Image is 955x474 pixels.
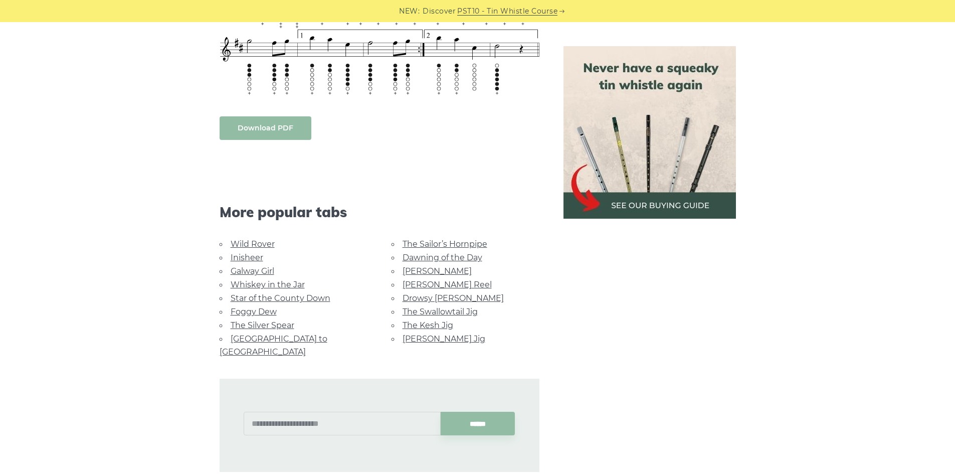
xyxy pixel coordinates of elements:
img: tin whistle buying guide [563,46,736,219]
a: The Sailor’s Hornpipe [403,239,487,249]
a: Whiskey in the Jar [231,280,305,289]
a: Drowsy [PERSON_NAME] [403,293,504,303]
a: The Silver Spear [231,321,294,330]
span: More popular tabs [220,204,539,221]
a: Download PDF [220,116,311,140]
a: Wild Rover [231,239,275,249]
a: Dawning of the Day [403,253,482,262]
a: PST10 - Tin Whistle Course [457,6,557,17]
span: Discover [423,6,456,17]
a: Star of the County Down [231,293,330,303]
a: Galway Girl [231,266,274,276]
a: [PERSON_NAME] Reel [403,280,492,289]
a: Inisheer [231,253,263,262]
a: [PERSON_NAME] Jig [403,334,485,344]
a: [GEOGRAPHIC_DATA] to [GEOGRAPHIC_DATA] [220,334,327,357]
a: [PERSON_NAME] [403,266,472,276]
a: The Swallowtail Jig [403,307,478,317]
span: NEW: [399,6,420,17]
a: The Kesh Jig [403,321,453,330]
a: Foggy Dew [231,307,277,317]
